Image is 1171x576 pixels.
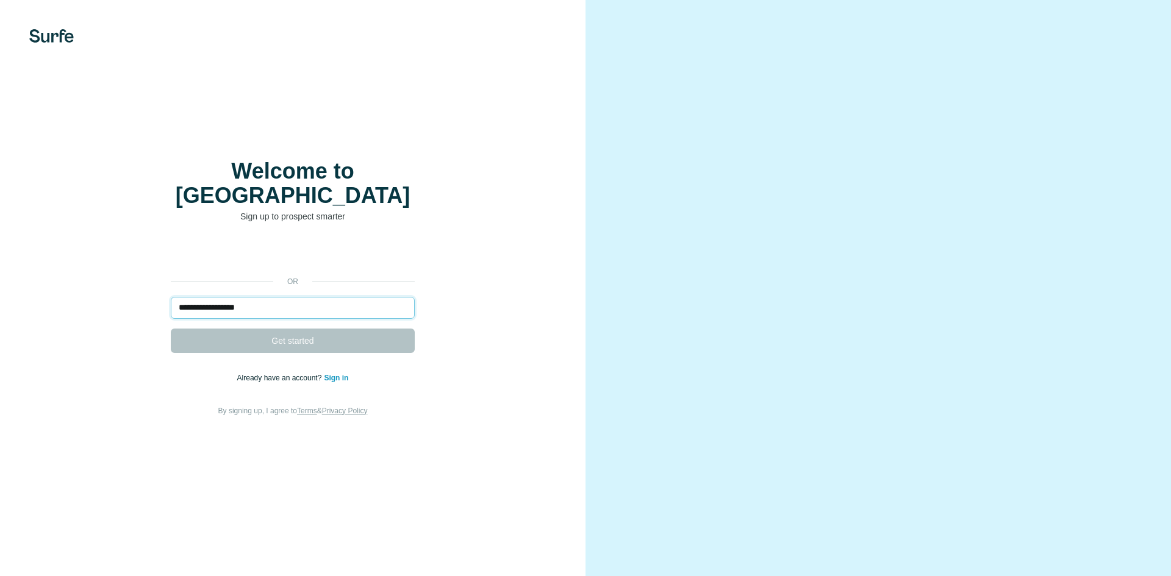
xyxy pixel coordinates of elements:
img: Surfe's logo [29,29,74,43]
h1: Welcome to [GEOGRAPHIC_DATA] [171,159,415,208]
span: By signing up, I agree to & [218,407,368,415]
p: or [273,276,312,287]
a: Sign in [324,374,348,382]
a: Terms [297,407,317,415]
span: Already have an account? [237,374,324,382]
p: Sign up to prospect smarter [171,210,415,222]
a: Privacy Policy [322,407,368,415]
